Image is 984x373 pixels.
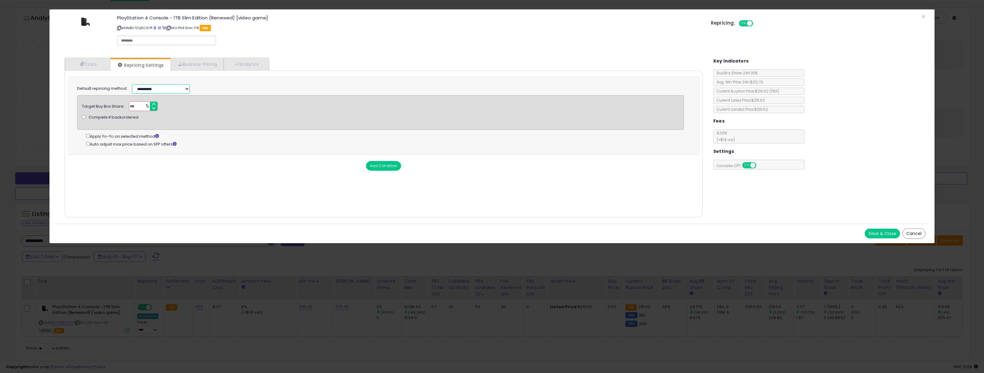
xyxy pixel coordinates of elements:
[743,163,750,168] span: ON
[200,25,211,31] span: FBA
[865,229,900,238] button: Save & Close
[713,57,749,65] h5: Key Indicators
[76,15,95,28] img: 31tulQiCR5L._SL60_.jpg
[714,70,758,76] span: BuyBox Share 24h: 39%
[711,21,735,25] h5: Repricing:
[755,89,779,94] span: $216.62
[714,163,764,168] span: Consider CPT:
[82,102,124,109] div: Target Buy Box Share:
[153,25,157,30] a: BuyBox page
[86,133,684,139] div: Apply Yo-Yo on selected method
[89,115,138,120] span: Compete if backordered
[224,58,269,70] a: Analytics
[162,25,165,30] a: Your listing only
[86,141,684,147] div: Auto adjust max price based on SFP offers
[366,161,401,171] button: Add Condition
[158,25,161,30] a: All offer listings
[713,117,725,125] h5: Fees
[714,137,735,142] span: (+$1.8 var)
[755,163,765,168] span: OFF
[713,148,734,155] h5: Settings
[142,102,152,111] span: %
[714,98,765,103] span: Current Listed Price: $216.62
[714,130,735,142] span: 8.00 %
[171,58,224,70] a: Business Pricing
[769,89,779,94] span: ( FBA )
[921,12,925,21] span: ×
[110,59,170,71] a: Repricing Settings
[65,58,110,70] a: Costs
[714,89,779,94] span: Current Buybox Price:
[77,86,127,92] label: Default repricing method:
[714,107,768,112] span: Current Landed Price: $216.62
[117,15,702,20] h3: PlayStation 4 Console - 1TB Slim Edition (Renewed) [video game]
[752,21,762,26] span: OFF
[739,21,747,26] span: ON
[902,228,925,239] button: Cancel
[117,23,702,33] p: ASIN: B07ZQ6C67P | SKU: PS4 Slim 1TB
[714,79,763,85] span: Avg. Win Price 24h: $212.72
